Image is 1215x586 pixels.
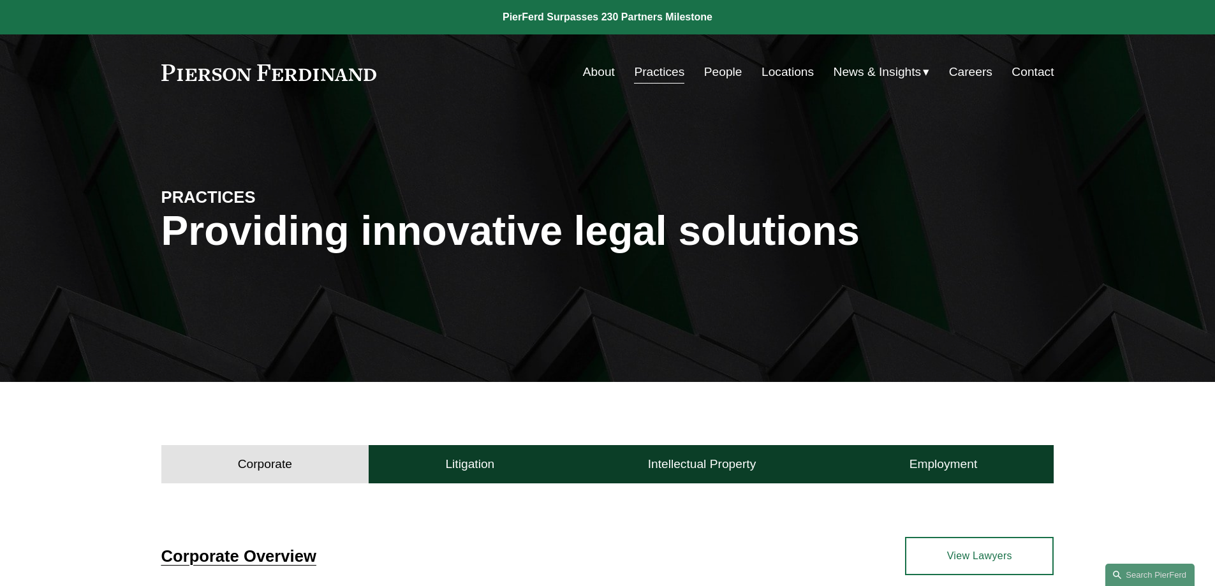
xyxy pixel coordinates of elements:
[583,60,615,84] a: About
[905,537,1054,575] a: View Lawyers
[762,60,814,84] a: Locations
[161,208,1054,254] h1: Providing innovative legal solutions
[704,60,742,84] a: People
[909,457,978,472] h4: Employment
[161,547,316,565] a: Corporate Overview
[1105,564,1195,586] a: Search this site
[834,60,930,84] a: folder dropdown
[834,61,922,84] span: News & Insights
[238,457,292,472] h4: Corporate
[634,60,684,84] a: Practices
[161,187,385,207] h4: PRACTICES
[949,60,992,84] a: Careers
[1012,60,1054,84] a: Contact
[648,457,756,472] h4: Intellectual Property
[445,457,494,472] h4: Litigation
